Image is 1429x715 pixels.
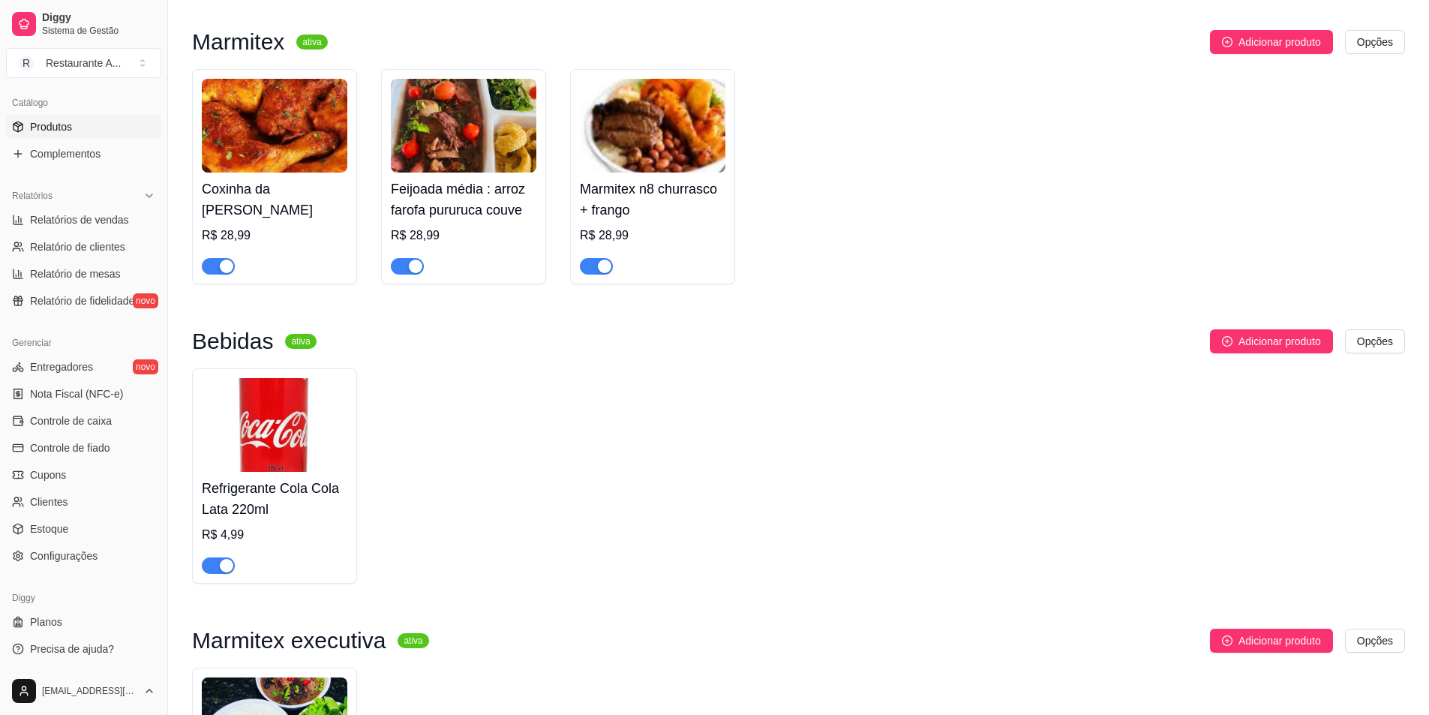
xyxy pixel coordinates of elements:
[1210,329,1333,353] button: Adicionar produto
[391,79,536,173] img: product-image
[1345,329,1405,353] button: Opções
[46,56,121,71] div: Restaurante A ...
[391,227,536,245] div: R$ 28,99
[6,208,161,232] a: Relatórios de vendas
[30,293,134,308] span: Relatório de fidelidade
[30,386,123,401] span: Nota Fiscal (NFC-e)
[19,56,34,71] span: R
[30,146,101,161] span: Complementos
[398,633,428,648] sup: ativa
[391,179,536,221] h4: Feijoada média : arroz farofa pururuca couve
[42,11,155,25] span: Diggy
[6,115,161,139] a: Produtos
[1345,30,1405,54] button: Opções
[1345,629,1405,653] button: Opções
[42,25,155,37] span: Sistema de Gestão
[6,544,161,568] a: Configurações
[202,227,347,245] div: R$ 28,99
[6,289,161,313] a: Relatório de fidelidadenovo
[42,685,137,697] span: [EMAIL_ADDRESS][DOMAIN_NAME]
[6,673,161,709] button: [EMAIL_ADDRESS][DOMAIN_NAME]
[6,517,161,541] a: Estoque
[192,632,386,650] h3: Marmitex executiva
[6,142,161,166] a: Complementos
[202,79,347,173] img: product-image
[30,239,125,254] span: Relatório de clientes
[30,359,93,374] span: Entregadores
[6,463,161,487] a: Cupons
[1357,34,1393,50] span: Opções
[1357,333,1393,350] span: Opções
[6,382,161,406] a: Nota Fiscal (NFC-e)
[6,235,161,259] a: Relatório de clientes
[30,440,110,455] span: Controle de fiado
[30,413,112,428] span: Controle de caixa
[1238,632,1321,649] span: Adicionar produto
[202,179,347,221] h4: Coxinha da [PERSON_NAME]
[6,490,161,514] a: Clientes
[285,334,316,349] sup: ativa
[30,119,72,134] span: Produtos
[580,179,725,221] h4: Marmitex n8 churrasco + frango
[30,614,62,629] span: Planos
[30,641,114,656] span: Precisa de ajuda?
[192,332,273,350] h3: Bebidas
[1222,336,1232,347] span: plus-circle
[1357,632,1393,649] span: Opções
[6,48,161,78] button: Select a team
[12,190,53,202] span: Relatórios
[6,436,161,460] a: Controle de fiado
[6,262,161,286] a: Relatório de mesas
[6,586,161,610] div: Diggy
[30,521,68,536] span: Estoque
[30,266,121,281] span: Relatório de mesas
[6,91,161,115] div: Catálogo
[6,355,161,379] a: Entregadoresnovo
[202,526,347,544] div: R$ 4,99
[1210,30,1333,54] button: Adicionar produto
[192,33,284,51] h3: Marmitex
[6,610,161,634] a: Planos
[30,467,66,482] span: Cupons
[202,378,347,472] img: product-image
[1238,333,1321,350] span: Adicionar produto
[6,637,161,661] a: Precisa de ajuda?
[202,478,347,520] h4: Refrigerante Cola Cola Lata 220ml
[6,331,161,355] div: Gerenciar
[6,409,161,433] a: Controle de caixa
[1222,635,1232,646] span: plus-circle
[580,227,725,245] div: R$ 28,99
[1238,34,1321,50] span: Adicionar produto
[6,6,161,42] a: DiggySistema de Gestão
[30,212,129,227] span: Relatórios de vendas
[1210,629,1333,653] button: Adicionar produto
[30,548,98,563] span: Configurações
[30,494,68,509] span: Clientes
[296,35,327,50] sup: ativa
[580,79,725,173] img: product-image
[1222,37,1232,47] span: plus-circle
